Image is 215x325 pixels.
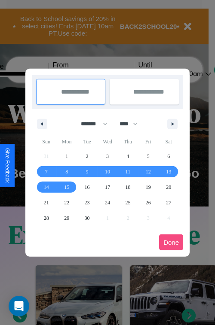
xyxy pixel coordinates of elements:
button: 10 [97,164,117,179]
span: 7 [45,164,48,179]
button: 12 [138,164,158,179]
button: 14 [36,179,56,195]
span: 11 [126,164,131,179]
span: 25 [125,195,130,210]
span: 9 [86,164,89,179]
span: 6 [167,149,170,164]
button: 24 [97,195,117,210]
span: Sun [36,135,56,149]
div: Open Intercom Messenger [9,296,29,316]
span: 22 [64,195,69,210]
button: 13 [159,164,179,179]
button: 21 [36,195,56,210]
span: 10 [105,164,110,179]
button: 27 [159,195,179,210]
span: Tue [77,135,97,149]
span: 20 [166,179,171,195]
button: 18 [118,179,138,195]
span: 8 [65,164,68,179]
button: 3 [97,149,117,164]
span: Wed [97,135,117,149]
button: 15 [56,179,77,195]
button: 5 [138,149,158,164]
span: 5 [147,149,150,164]
button: 1 [56,149,77,164]
span: Sat [159,135,179,149]
button: 17 [97,179,117,195]
span: 27 [166,195,171,210]
span: 29 [64,210,69,226]
button: 9 [77,164,97,179]
span: 26 [146,195,151,210]
span: 28 [44,210,49,226]
span: 16 [85,179,90,195]
button: 4 [118,149,138,164]
button: 7 [36,164,56,179]
span: Fri [138,135,158,149]
button: 8 [56,164,77,179]
span: 17 [105,179,110,195]
button: 28 [36,210,56,226]
span: 4 [126,149,129,164]
span: 19 [146,179,151,195]
span: 15 [64,179,69,195]
span: 1 [65,149,68,164]
span: 3 [106,149,109,164]
span: 21 [44,195,49,210]
button: Done [159,234,183,250]
button: 22 [56,195,77,210]
button: 30 [77,210,97,226]
button: 29 [56,210,77,226]
button: 26 [138,195,158,210]
span: 12 [146,164,151,179]
span: 18 [125,179,130,195]
span: Mon [56,135,77,149]
button: 23 [77,195,97,210]
span: 13 [166,164,171,179]
span: 23 [85,195,90,210]
span: 30 [85,210,90,226]
button: 6 [159,149,179,164]
button: 2 [77,149,97,164]
span: 24 [105,195,110,210]
div: Give Feedback [4,148,10,183]
span: 2 [86,149,89,164]
span: 14 [44,179,49,195]
span: Thu [118,135,138,149]
button: 19 [138,179,158,195]
button: 25 [118,195,138,210]
button: 20 [159,179,179,195]
button: 11 [118,164,138,179]
button: 16 [77,179,97,195]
